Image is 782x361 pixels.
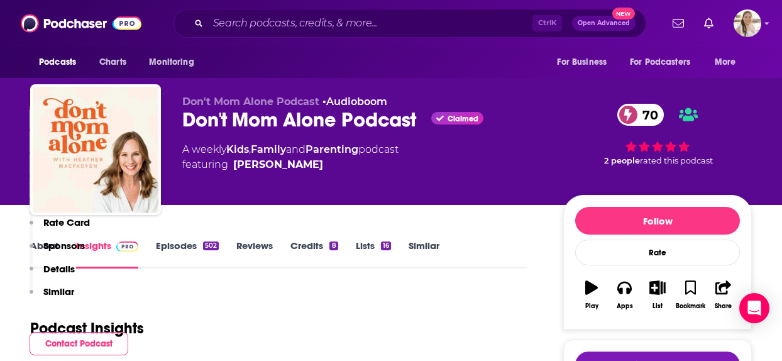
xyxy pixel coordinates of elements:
[21,11,141,35] img: Podchaser - Follow, Share and Rate Podcasts
[734,9,761,37] span: Logged in as acquavie
[286,143,306,155] span: and
[699,13,719,34] a: Show notifications dropdown
[617,104,664,126] a: 70
[251,143,286,155] a: Family
[548,50,622,74] button: open menu
[43,286,74,297] p: Similar
[575,240,740,265] div: Rate
[532,15,562,31] span: Ctrl K
[208,13,532,33] input: Search podcasts, credits, & more...
[604,156,640,165] span: 2 people
[630,53,690,71] span: For Podcasters
[249,143,251,155] span: ,
[30,263,75,286] button: Details
[30,286,74,309] button: Similar
[734,9,761,37] img: User Profile
[306,143,358,155] a: Parenting
[409,240,439,269] a: Similar
[182,157,399,172] span: featuring
[563,96,752,174] div: 70 2 peoplerated this podcast
[33,87,158,213] img: Don't Mom Alone Podcast
[617,303,633,310] div: Apps
[715,53,736,71] span: More
[608,272,641,318] button: Apps
[356,240,391,269] a: Lists16
[236,240,273,269] a: Reviews
[557,53,607,71] span: For Business
[43,263,75,275] p: Details
[290,240,338,269] a: Credits8
[653,303,663,310] div: List
[575,272,608,318] button: Play
[30,50,92,74] button: open menu
[715,303,732,310] div: Share
[707,272,740,318] button: Share
[674,272,707,318] button: Bookmark
[572,16,636,31] button: Open AdvancedNew
[233,157,323,172] a: Heather MacFadyen
[329,242,338,250] div: 8
[676,303,705,310] div: Bookmark
[630,104,664,126] span: 70
[30,240,85,263] button: Sponsors
[182,96,319,108] span: Don't Mom Alone Podcast
[706,50,752,74] button: open menu
[91,50,134,74] a: Charts
[640,156,713,165] span: rated this podcast
[140,50,210,74] button: open menu
[99,53,126,71] span: Charts
[622,50,708,74] button: open menu
[182,142,399,172] div: A weekly podcast
[203,242,219,250] div: 502
[43,240,85,252] p: Sponsors
[448,116,478,122] span: Claimed
[641,272,674,318] button: List
[173,9,646,38] div: Search podcasts, credits, & more...
[575,207,740,235] button: Follow
[322,96,387,108] span: •
[739,293,769,323] div: Open Intercom Messenger
[381,242,391,250] div: 16
[156,240,219,269] a: Episodes502
[734,9,761,37] button: Show profile menu
[226,143,249,155] a: Kids
[30,332,128,355] button: Contact Podcast
[149,53,194,71] span: Monitoring
[39,53,76,71] span: Podcasts
[612,8,635,19] span: New
[578,20,630,26] span: Open Advanced
[585,303,598,310] div: Play
[326,96,387,108] a: Audioboom
[668,13,689,34] a: Show notifications dropdown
